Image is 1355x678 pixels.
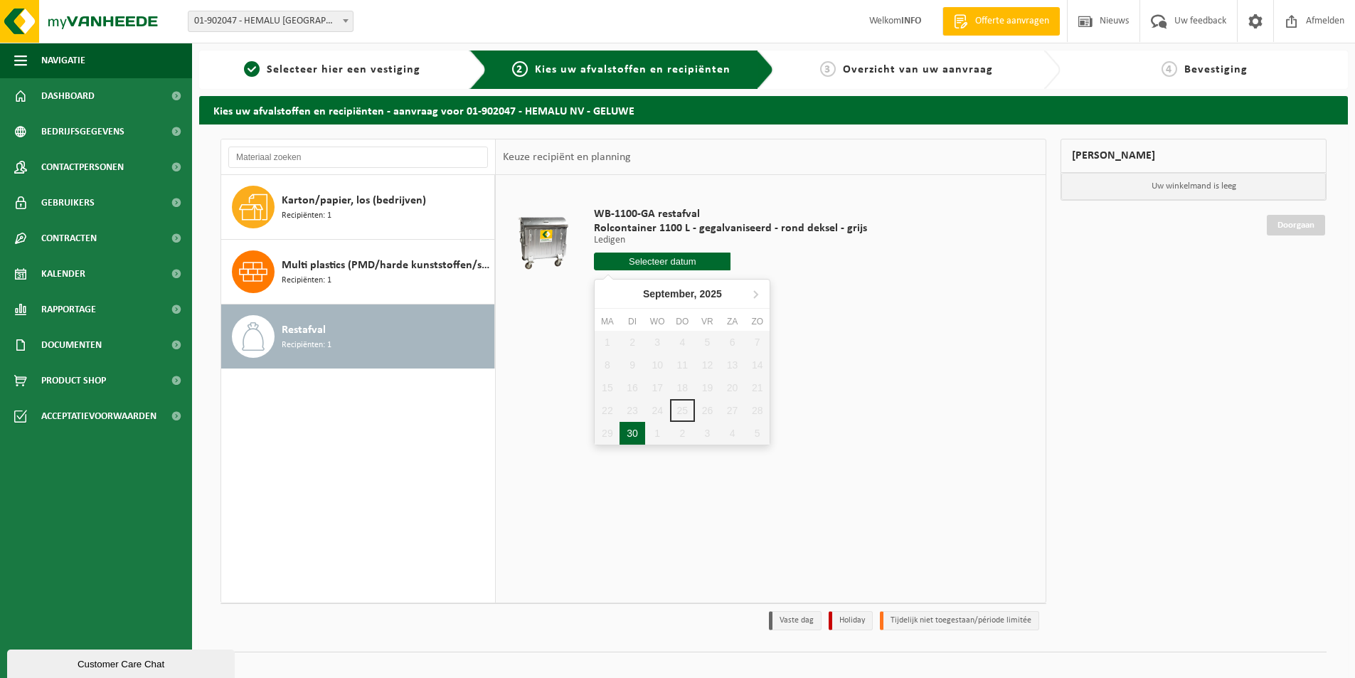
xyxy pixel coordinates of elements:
[745,314,770,329] div: zo
[41,221,97,256] span: Contracten
[267,64,420,75] span: Selecteer hier een vestiging
[637,282,728,305] div: September,
[282,322,326,339] span: Restafval
[41,185,95,221] span: Gebruikers
[901,16,921,26] strong: INFO
[41,398,156,434] span: Acceptatievoorwaarden
[41,327,102,363] span: Documenten
[594,253,730,270] input: Selecteer datum
[972,14,1053,28] span: Offerte aanvragen
[282,257,491,274] span: Multi plastics (PMD/harde kunststoffen/spanbanden/EPS/folie naturel/folie gemengd)
[720,314,745,329] div: za
[244,61,260,77] span: 1
[942,7,1060,36] a: Offerte aanvragen
[670,314,695,329] div: do
[206,61,458,78] a: 1Selecteer hier een vestiging
[41,114,124,149] span: Bedrijfsgegevens
[595,314,620,329] div: ma
[7,647,238,678] iframe: chat widget
[594,221,867,235] span: Rolcontainer 1100 L - gegalvaniseerd - rond deksel - grijs
[1267,215,1325,235] a: Doorgaan
[199,96,1348,124] h2: Kies uw afvalstoffen en recipiënten - aanvraag voor 01-902047 - HEMALU NV - GELUWE
[41,292,96,327] span: Rapportage
[188,11,354,32] span: 01-902047 - HEMALU NV - GELUWE
[1162,61,1177,77] span: 4
[282,209,331,223] span: Recipiënten: 1
[700,289,722,299] i: 2025
[820,61,836,77] span: 3
[594,207,867,221] span: WB-1100-GA restafval
[829,611,873,630] li: Holiday
[1061,173,1326,200] p: Uw winkelmand is leeg
[843,64,993,75] span: Overzicht van uw aanvraag
[645,314,670,329] div: wo
[282,274,331,287] span: Recipiënten: 1
[1061,139,1327,173] div: [PERSON_NAME]
[620,422,644,445] div: 30
[769,611,822,630] li: Vaste dag
[221,240,495,304] button: Multi plastics (PMD/harde kunststoffen/spanbanden/EPS/folie naturel/folie gemengd) Recipiënten: 1
[41,43,85,78] span: Navigatie
[282,339,331,352] span: Recipiënten: 1
[41,363,106,398] span: Product Shop
[695,314,720,329] div: vr
[1184,64,1248,75] span: Bevestiging
[496,139,638,175] div: Keuze recipiënt en planning
[221,304,495,369] button: Restafval Recipiënten: 1
[535,64,730,75] span: Kies uw afvalstoffen en recipiënten
[512,61,528,77] span: 2
[41,78,95,114] span: Dashboard
[282,192,426,209] span: Karton/papier, los (bedrijven)
[221,175,495,240] button: Karton/papier, los (bedrijven) Recipiënten: 1
[228,147,488,168] input: Materiaal zoeken
[188,11,353,31] span: 01-902047 - HEMALU NV - GELUWE
[620,314,644,329] div: di
[41,149,124,185] span: Contactpersonen
[41,256,85,292] span: Kalender
[880,611,1039,630] li: Tijdelijk niet toegestaan/période limitée
[594,235,867,245] p: Ledigen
